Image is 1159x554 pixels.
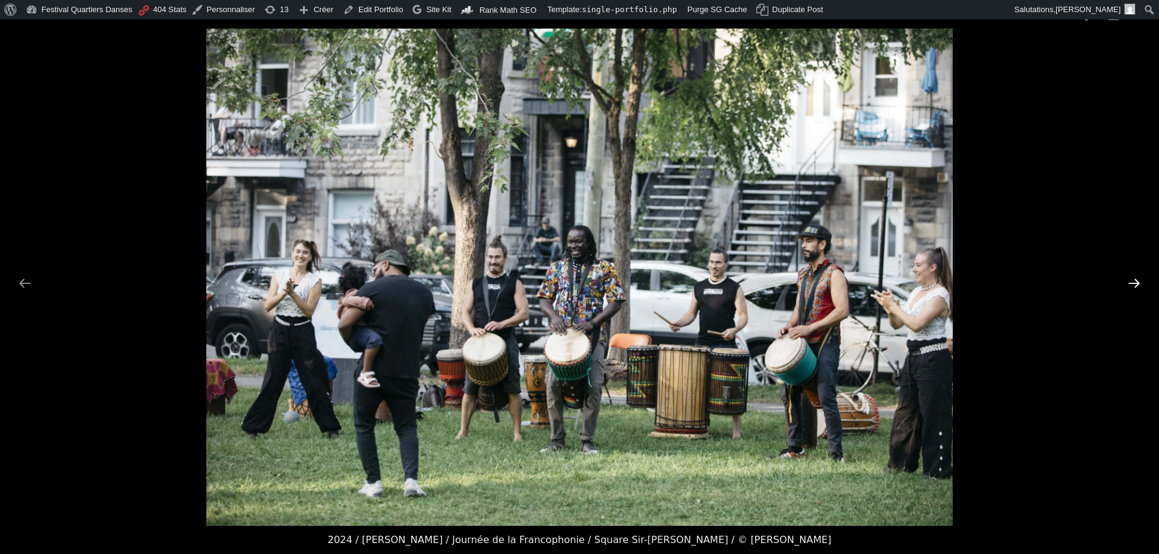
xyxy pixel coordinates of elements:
button: Next slide [1121,271,1147,295]
span: [PERSON_NAME] [1056,5,1121,14]
span: Site Kit [426,5,451,14]
button: Previous slide [12,271,38,295]
span: Rank Math SEO [479,5,537,15]
span: single-portfolio.php [582,5,677,14]
img: Taafe-Fanga-min-scaled.jpg [206,29,953,526]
